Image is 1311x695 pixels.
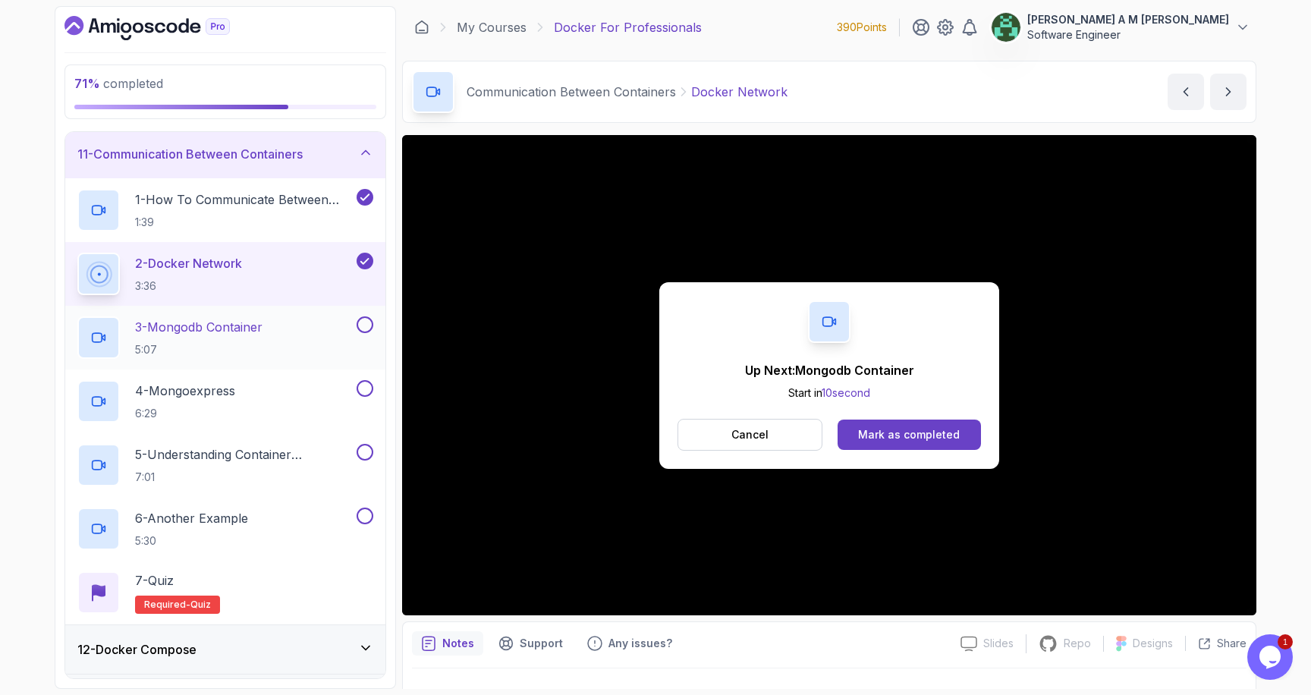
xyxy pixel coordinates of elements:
[745,385,914,401] p: Start in
[991,12,1250,42] button: user profile image[PERSON_NAME] A M [PERSON_NAME]Software Engineer
[135,571,174,590] p: 7 - Quiz
[745,361,914,379] p: Up Next: Mongodb Container
[554,18,702,36] p: Docker For Professionals
[135,215,354,230] p: 1:39
[190,599,211,611] span: quiz
[1027,27,1229,42] p: Software Engineer
[135,342,263,357] p: 5:07
[414,20,429,35] a: Dashboard
[77,508,373,550] button: 6-Another Example5:30
[838,420,981,450] button: Mark as completed
[691,83,788,101] p: Docker Network
[135,190,354,209] p: 1 - How To Communicate Between Containers
[678,419,822,451] button: Cancel
[65,625,385,674] button: 12-Docker Compose
[520,636,563,651] p: Support
[578,631,681,656] button: Feedback button
[1217,636,1247,651] p: Share
[135,278,242,294] p: 3:36
[77,380,373,423] button: 4-Mongoexpress6:29
[467,83,676,101] p: Communication Between Containers
[1064,636,1091,651] p: Repo
[77,253,373,295] button: 2-Docker Network3:36
[135,509,248,527] p: 6 - Another Example
[135,254,242,272] p: 2 - Docker Network
[1210,74,1247,110] button: next content
[135,533,248,549] p: 5:30
[144,599,190,611] span: Required-
[135,406,235,421] p: 6:29
[442,636,474,651] p: Notes
[77,189,373,231] button: 1-How To Communicate Between Containers1:39
[992,13,1020,42] img: user profile image
[837,20,887,35] p: 390 Points
[1133,636,1173,651] p: Designs
[608,636,672,651] p: Any issues?
[77,316,373,359] button: 3-Mongodb Container5:07
[822,386,870,399] span: 10 second
[135,382,235,400] p: 4 - Mongoexpress
[65,130,385,178] button: 11-Communication Between Containers
[731,427,769,442] p: Cancel
[412,631,483,656] button: notes button
[77,640,196,659] h3: 12 - Docker Compose
[135,470,354,485] p: 7:01
[77,444,373,486] button: 5-Understanding Container Communication7:01
[135,318,263,336] p: 3 - Mongodb Container
[77,145,303,163] h3: 11 - Communication Between Containers
[457,18,527,36] a: My Courses
[1247,634,1296,680] iframe: chat widget
[64,16,265,40] a: Dashboard
[135,445,354,464] p: 5 - Understanding Container Communication
[858,427,960,442] div: Mark as completed
[402,135,1256,615] iframe: 2 - Docker Network
[983,636,1014,651] p: Slides
[1168,74,1204,110] button: previous content
[489,631,572,656] button: Support button
[1185,636,1247,651] button: Share
[77,571,373,614] button: 7-QuizRequired-quiz
[74,76,100,91] span: 71 %
[1027,12,1229,27] p: [PERSON_NAME] A M [PERSON_NAME]
[74,76,163,91] span: completed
